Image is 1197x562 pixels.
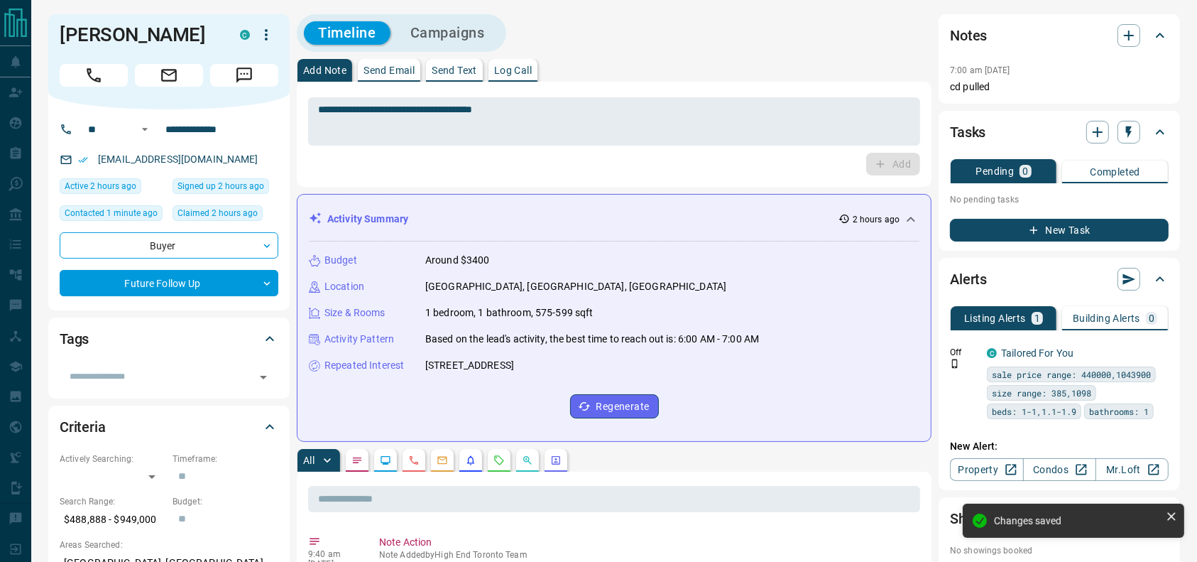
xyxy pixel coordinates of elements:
p: Log Call [494,65,532,75]
button: Campaigns [396,21,499,45]
svg: Emails [437,455,448,466]
h2: Criteria [60,416,106,438]
div: condos.ca [987,348,997,358]
span: beds: 1-1,1.1-1.9 [992,404,1076,418]
p: Activity Summary [327,212,408,227]
p: All [303,455,315,465]
svg: Lead Browsing Activity [380,455,391,466]
p: 0 [1149,313,1154,323]
p: Search Range: [60,495,165,508]
p: [STREET_ADDRESS] [425,358,514,373]
p: Pending [976,166,1015,176]
svg: Push Notification Only [950,359,960,369]
a: Condos [1023,458,1096,481]
p: Add Note [303,65,346,75]
div: Notes [950,18,1169,53]
button: Open [136,121,153,138]
p: 9:40 am [308,549,358,559]
p: 0 [1022,166,1028,176]
span: bathrooms: 1 [1089,404,1149,418]
p: Off [950,346,978,359]
p: Note Added by High End Toronto Team [379,550,914,560]
a: Mr.Loft [1095,458,1169,481]
p: Budget [324,253,357,268]
p: 2 hours ago [853,213,900,226]
span: size range: 385,1098 [992,386,1091,400]
div: condos.ca [240,30,250,40]
svg: Listing Alerts [465,455,476,466]
p: No pending tasks [950,189,1169,210]
p: [GEOGRAPHIC_DATA], [GEOGRAPHIC_DATA], [GEOGRAPHIC_DATA] [425,279,726,294]
h2: Notes [950,24,987,47]
a: Tailored For You [1001,347,1073,359]
svg: Calls [408,455,420,466]
svg: Requests [493,455,505,466]
div: Wed Aug 13 2025 [173,178,278,198]
p: Completed [1090,167,1140,177]
p: Around $3400 [425,253,490,268]
div: Wed Aug 13 2025 [60,205,165,225]
p: No showings booked [950,544,1169,557]
p: Budget: [173,495,278,508]
span: sale price range: 440000,1043900 [992,367,1151,382]
p: $488,888 - $949,000 [60,508,165,531]
div: Future Follow Up [60,270,278,296]
p: 7:00 am [DATE] [950,65,1010,75]
p: Activity Pattern [324,332,394,347]
svg: Agent Actions [550,455,562,466]
p: Size & Rooms [324,306,386,320]
span: Message [210,64,278,87]
h1: [PERSON_NAME] [60,23,219,46]
p: cd pulled [950,80,1169,94]
p: Building Alerts [1073,313,1140,323]
p: Repeated Interest [324,358,404,373]
span: Email [135,64,203,87]
p: Listing Alerts [964,313,1026,323]
button: Open [253,367,273,387]
p: Timeframe: [173,453,278,465]
div: Wed Aug 13 2025 [60,178,165,198]
p: Send Text [432,65,477,75]
span: Claimed 2 hours ago [177,206,258,220]
p: 1 bedroom, 1 bathroom, 575-599 sqft [425,306,594,320]
div: Showings [950,502,1169,536]
p: 1 [1034,313,1040,323]
p: Actively Searching: [60,453,165,465]
div: Alerts [950,262,1169,296]
a: Property [950,458,1023,481]
h2: Tasks [950,121,985,144]
p: Areas Searched: [60,539,278,551]
div: Wed Aug 13 2025 [173,205,278,225]
textarea: To enrich screen reader interactions, please activate Accessibility in Grammarly extension settings [318,104,910,140]
div: Tasks [950,115,1169,149]
div: Activity Summary2 hours ago [309,206,919,232]
button: New Task [950,219,1169,242]
p: Location [324,279,364,294]
p: Based on the lead's activity, the best time to reach out is: 6:00 AM - 7:00 AM [425,332,759,347]
svg: Email Verified [78,155,88,165]
p: Note Action [379,535,914,550]
div: Criteria [60,410,278,444]
div: Buyer [60,232,278,259]
span: Contacted 1 minute ago [65,206,158,220]
div: Tags [60,322,278,356]
h2: Showings [950,507,1010,530]
span: Active 2 hours ago [65,179,136,193]
a: [EMAIL_ADDRESS][DOMAIN_NAME] [98,153,258,165]
button: Regenerate [570,394,659,418]
span: Signed up 2 hours ago [177,179,264,193]
svg: Opportunities [522,455,533,466]
button: Timeline [304,21,390,45]
h2: Tags [60,328,89,350]
h2: Alerts [950,268,987,291]
p: Send Email [364,65,415,75]
p: New Alert: [950,439,1169,454]
span: Call [60,64,128,87]
svg: Notes [351,455,363,466]
div: Changes saved [994,515,1160,526]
